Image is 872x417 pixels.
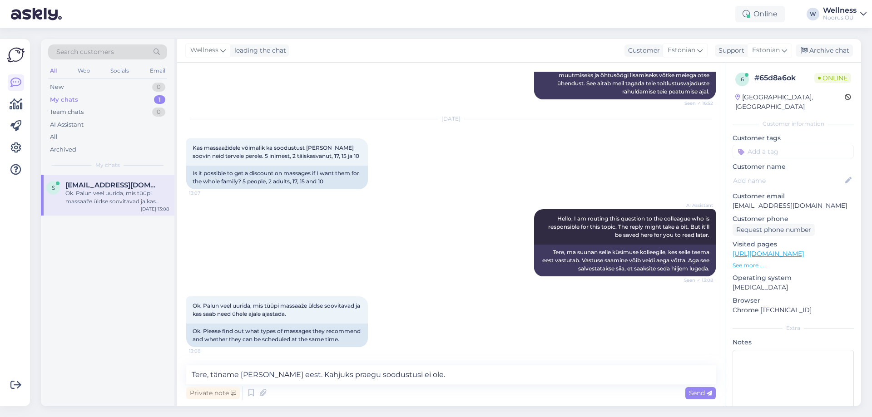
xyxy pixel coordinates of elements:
div: Customer [624,46,660,55]
div: Archived [50,145,76,154]
span: Estonian [752,45,780,55]
div: Archive chat [796,44,853,57]
p: Customer name [733,162,854,172]
div: All [48,65,59,77]
div: [DATE] 13:08 [141,206,169,212]
div: Request phone number [733,224,815,236]
div: All [50,132,58,142]
span: Kas massaažidele võimalik ka soodustust [PERSON_NAME] soovin neid tervele perele. 5 inimest, 2 tä... [193,144,359,159]
p: Operating system [733,273,854,283]
div: My chats [50,95,78,104]
textarea: Tere, täname [PERSON_NAME] eest. Kahjuks praegu soodustusi ei ole. [186,365,716,384]
div: [DATE] [186,115,716,123]
div: New [50,83,64,92]
div: leading the chat [231,46,286,55]
div: Web [76,65,92,77]
a: [URL][DOMAIN_NAME] [733,250,804,258]
div: 0 [152,83,165,92]
p: Customer email [733,191,854,201]
div: Is it possible to get a discount on massages if I want them for the whole family? 5 people, 2 adu... [186,166,368,189]
div: Private note [186,387,240,399]
span: AI Assistant [679,202,713,209]
div: Extra [733,324,854,332]
span: 13:08 [189,348,223,354]
span: Sigridansu@gmail.com [65,181,160,189]
span: 13:07 [189,190,223,196]
div: Socials [109,65,131,77]
input: Add a tag [733,145,854,158]
p: Customer tags [733,133,854,143]
span: My chats [95,161,120,169]
p: [EMAIL_ADDRESS][DOMAIN_NAME] [733,201,854,211]
span: Hello, I am routing this question to the colleague who is responsible for this topic. The reply m... [548,215,711,238]
p: Visited pages [733,240,854,249]
p: Notes [733,338,854,347]
a: WellnessNoorus OÜ [823,7,867,21]
p: Chrome [TECHNICAL_ID] [733,305,854,315]
div: W [807,8,819,20]
span: Send [689,389,712,397]
div: # 65d8a6ok [754,73,814,83]
div: Team chats [50,108,84,117]
span: Online [814,73,851,83]
div: [GEOGRAPHIC_DATA], [GEOGRAPHIC_DATA] [735,93,845,112]
div: Online [735,6,785,22]
div: Ok. Please find out what types of massages they recommend and whether they can be scheduled at th... [186,324,368,347]
input: Add name [733,176,843,186]
div: Ok. Palun veel uurida, mis tüüpi massaaže üldse soovitavad ja kas saab need ühele ajale ajastada. [65,189,169,206]
div: Customer information [733,120,854,128]
div: 1 [154,95,165,104]
span: Search customers [56,47,114,57]
p: Browser [733,296,854,305]
span: Seen ✓ 16:52 [679,100,713,107]
div: Noorus OÜ [823,14,857,21]
span: Seen ✓ 13:08 [679,277,713,284]
div: Wellness [823,7,857,14]
div: Tere, ma suunan selle küsimuse kolleegile, kes selle teema eest vastutab. Vastuse saamine võib ve... [534,245,716,276]
span: Estonian [668,45,695,55]
div: Support [715,46,744,55]
span: S [52,184,55,191]
span: Wellness [190,45,218,55]
p: See more ... [733,261,854,270]
div: AI Assistant [50,120,84,129]
span: Ok. Palun veel uurida, mis tüüpi massaaže üldse soovitavad ja kas saab need ühele ajale ajastada. [193,302,362,317]
p: Customer phone [733,214,854,224]
div: Jah, saate oma broneeringule õhtusöögi lisada. Broneeringu muutmiseks ja õhtusöögi lisamiseks võt... [534,59,716,99]
div: Email [148,65,167,77]
div: 0 [152,108,165,117]
p: [MEDICAL_DATA] [733,283,854,292]
span: 6 [741,76,744,83]
img: Askly Logo [7,46,25,64]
